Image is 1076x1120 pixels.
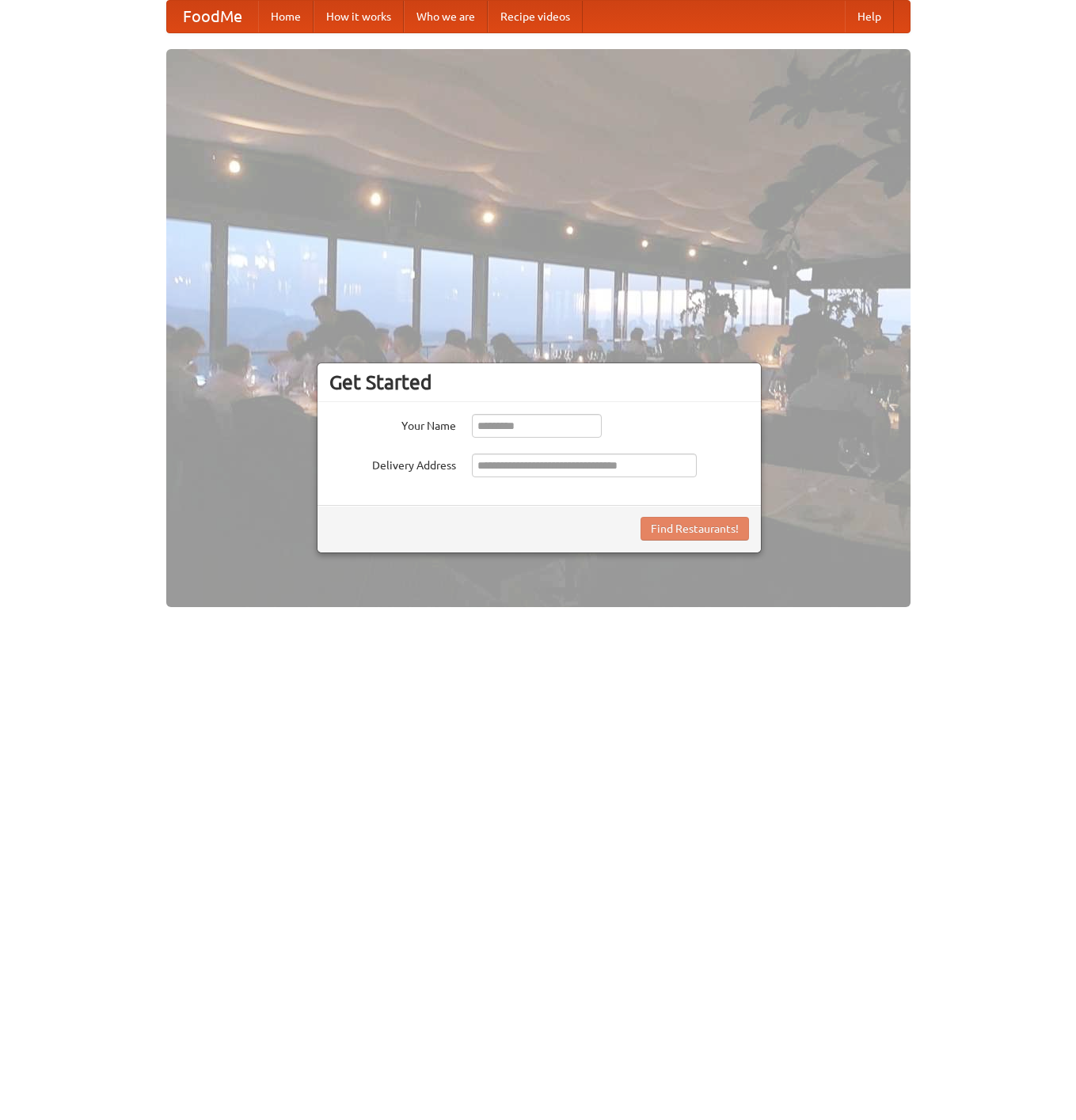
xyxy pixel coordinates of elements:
[329,370,749,394] h3: Get Started
[258,1,314,32] a: Home
[329,414,456,434] label: Your Name
[314,1,404,32] a: How it works
[488,1,583,32] a: Recipe videos
[167,1,258,32] a: FoodMe
[329,454,456,473] label: Delivery Address
[845,1,894,32] a: Help
[641,517,749,541] button: Find Restaurants!
[404,1,488,32] a: Who we are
